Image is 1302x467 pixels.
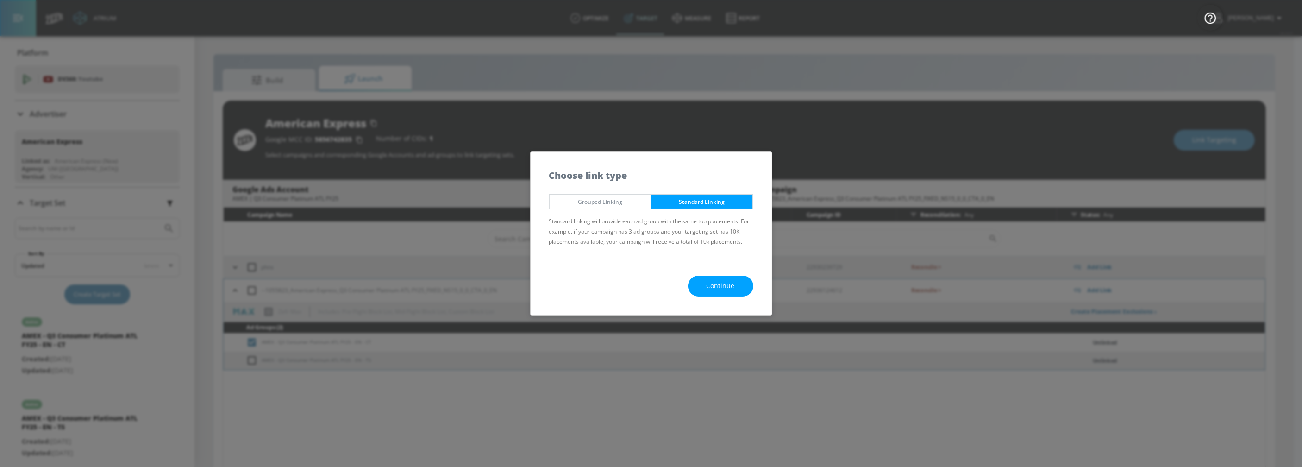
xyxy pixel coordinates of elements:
p: Standard linking will provide each ad group with the same top placements. For example, if your ca... [549,216,753,247]
h5: Choose link type [549,170,627,180]
span: Continue [707,280,735,292]
span: Standard Linking [658,197,745,207]
button: Standard Linking [651,194,753,209]
button: Open Resource Center [1197,5,1223,31]
button: Grouped Linking [549,194,651,209]
span: Grouped Linking [557,197,644,207]
button: Continue [688,276,753,297]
